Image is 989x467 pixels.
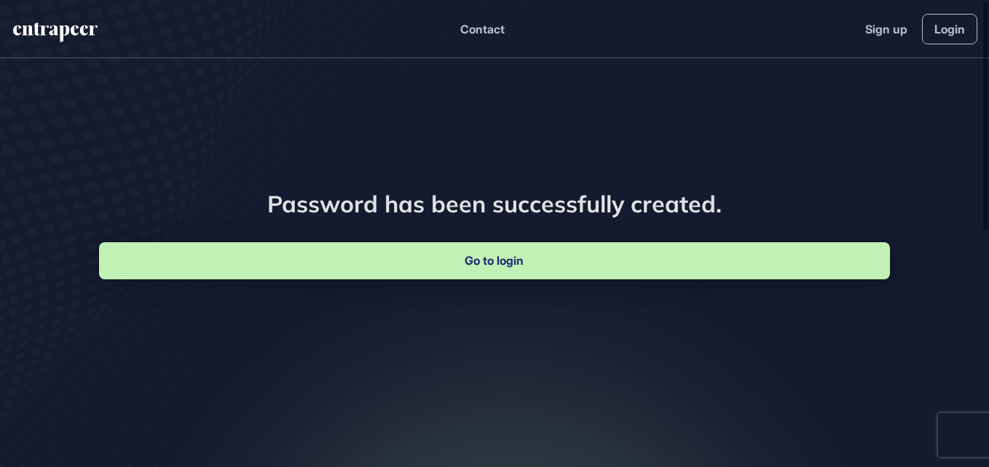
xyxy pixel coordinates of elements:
[865,20,907,38] a: Sign up
[460,20,505,39] button: Contact
[99,190,890,217] h1: Password has been successfully created.
[12,23,99,47] a: entrapeer-logo
[99,242,890,279] a: Go to login
[922,14,977,44] a: Login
